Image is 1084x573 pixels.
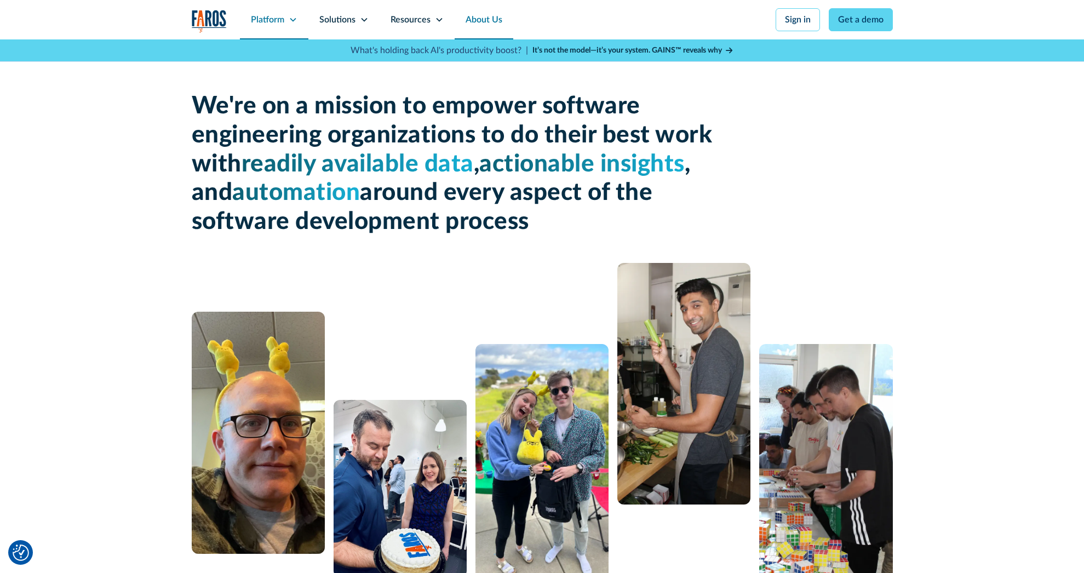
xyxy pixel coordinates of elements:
img: man cooking with celery [617,263,750,505]
p: What's holding back AI's productivity boost? | [351,44,528,57]
span: actionable insights [479,152,685,176]
button: Cookie Settings [13,545,29,561]
strong: It’s not the model—it’s your system. GAINS™ reveals why [532,47,722,54]
h1: We're on a mission to empower software engineering organizations to do their best work with , , a... [192,92,718,237]
img: A man with glasses and a bald head wearing a yellow bunny headband. [192,312,325,554]
a: Get a demo [829,8,893,31]
span: automation [232,181,360,205]
a: Sign in [776,8,820,31]
img: Logo of the analytics and reporting company Faros. [192,10,227,32]
a: home [192,10,227,32]
div: Solutions [319,13,355,26]
a: It’s not the model—it’s your system. GAINS™ reveals why [532,45,734,56]
span: readily available data [242,152,474,176]
img: Revisit consent button [13,545,29,561]
div: Resources [391,13,431,26]
div: Platform [251,13,284,26]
